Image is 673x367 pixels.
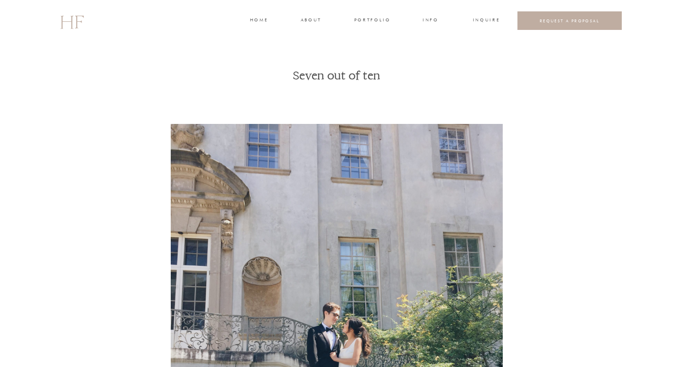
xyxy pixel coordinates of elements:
a: INFO [422,17,440,25]
a: home [250,17,267,25]
a: INQUIRE [473,17,498,25]
a: REQUEST A PROPOSAL [525,18,615,23]
a: HF [60,7,83,35]
a: about [301,17,321,25]
a: portfolio [354,17,390,25]
h1: Seven out of ten [138,68,535,84]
